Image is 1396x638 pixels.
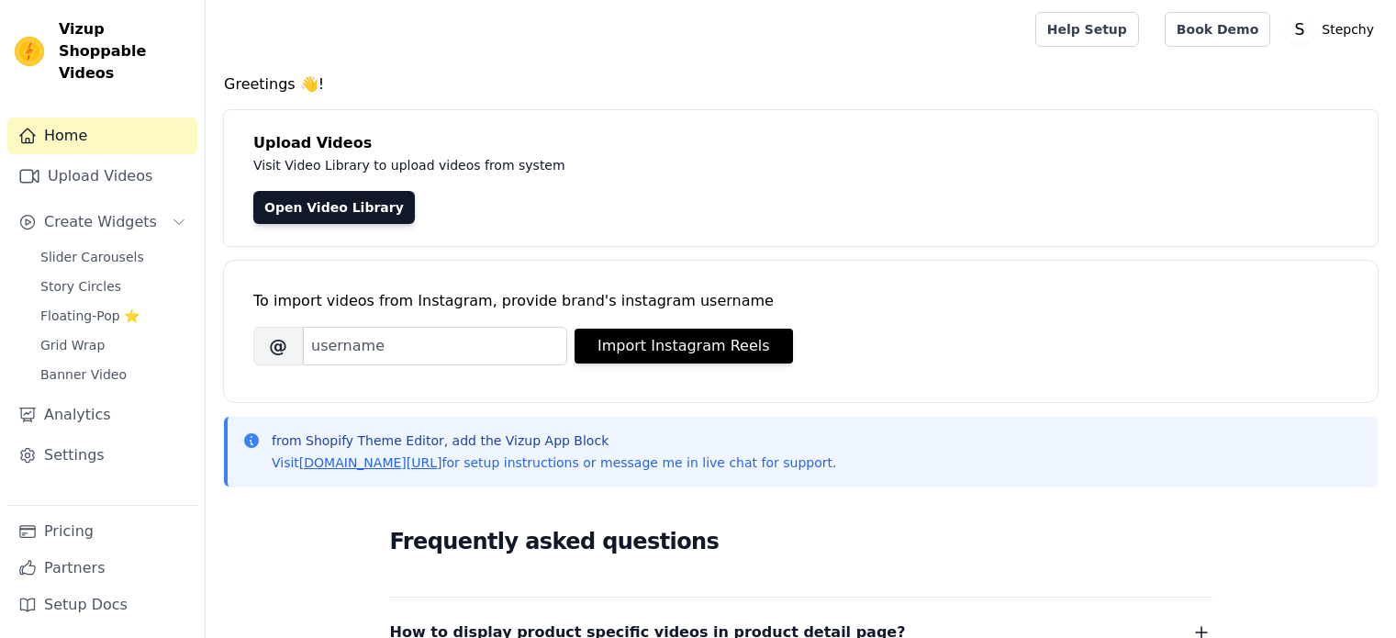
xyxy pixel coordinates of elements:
img: Vizup [15,37,44,66]
a: Pricing [7,513,197,550]
a: Banner Video [29,362,197,387]
p: from Shopify Theme Editor, add the Vizup App Block [272,431,836,450]
a: Book Demo [1165,12,1270,47]
span: Create Widgets [44,211,157,233]
span: @ [253,327,303,365]
a: Grid Wrap [29,332,197,358]
p: Visit Video Library to upload videos from system [253,154,1076,176]
a: Upload Videos [7,158,197,195]
input: username [303,327,567,365]
button: S Stepchy [1285,13,1381,46]
a: Home [7,118,197,154]
a: Partners [7,550,197,587]
div: To import videos from Instagram, provide brand's instagram username [253,290,1348,312]
a: Setup Docs [7,587,197,623]
a: Analytics [7,397,197,433]
h4: Greetings 👋! [224,73,1378,95]
a: Settings [7,437,197,474]
p: Visit for setup instructions or message me in live chat for support. [272,453,836,472]
h2: Frequently asked questions [390,523,1212,560]
text: S [1295,20,1305,39]
button: Import Instagram Reels [575,329,793,364]
span: Grid Wrap [40,336,105,354]
p: Stepchy [1314,13,1381,46]
a: Story Circles [29,274,197,299]
span: Slider Carousels [40,248,144,266]
span: Floating-Pop ⭐ [40,307,140,325]
h4: Upload Videos [253,132,1348,154]
a: Floating-Pop ⭐ [29,303,197,329]
a: [DOMAIN_NAME][URL] [299,455,442,470]
span: Story Circles [40,277,121,296]
a: Help Setup [1035,12,1139,47]
a: Open Video Library [253,191,415,224]
span: Vizup Shoppable Videos [59,18,190,84]
span: Banner Video [40,365,127,384]
a: Slider Carousels [29,244,197,270]
button: Create Widgets [7,204,197,241]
